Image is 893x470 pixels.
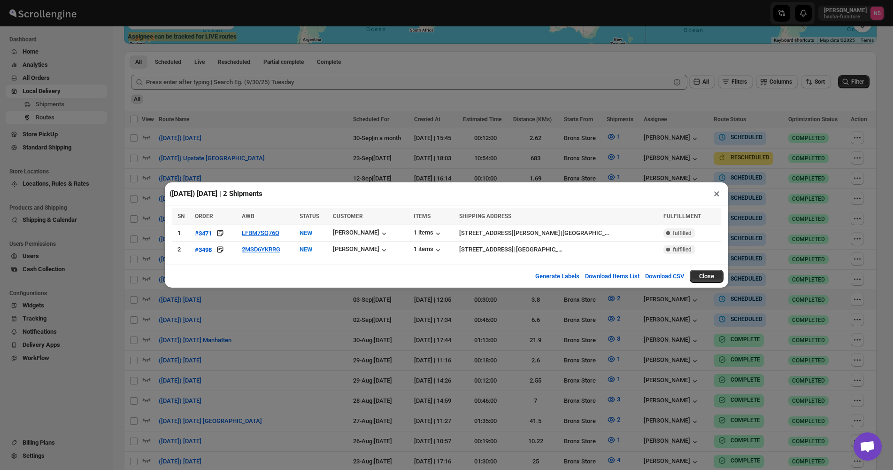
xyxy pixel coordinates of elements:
span: AWB [242,213,254,219]
h2: ([DATE]) [DATE] | 2 Shipments [169,189,262,198]
span: NEW [300,229,312,236]
span: STATUS [300,213,319,219]
button: 1 items [414,229,443,238]
div: | [459,245,658,254]
span: FULFILLMENT [663,213,701,219]
span: ORDER [195,213,213,219]
div: [GEOGRAPHIC_DATA] [516,245,563,254]
a: Open chat [854,432,882,461]
td: 2 [172,242,192,258]
div: | [459,228,658,238]
span: SHIPPING ADDRESS [459,213,511,219]
span: SN [177,213,185,219]
div: [STREET_ADDRESS][PERSON_NAME] [459,228,560,238]
span: CUSTOMER [333,213,363,219]
button: [PERSON_NAME] [333,229,389,238]
button: Close [690,270,724,283]
button: 2MSD6YKRRG [242,246,280,253]
button: Download CSV [639,267,690,286]
span: ITEMS [414,213,431,219]
div: #3471 [195,230,212,237]
div: [GEOGRAPHIC_DATA] [562,228,609,238]
div: [STREET_ADDRESS] [459,245,514,254]
span: fulfilled [673,246,692,253]
button: 1 items [414,245,443,255]
div: #3498 [195,246,212,253]
button: #3471 [195,228,212,238]
button: LFBM7SQ76Q [242,229,279,236]
button: × [710,187,724,200]
span: fulfilled [673,229,692,237]
button: Generate Labels [530,267,585,286]
span: NEW [300,246,312,253]
td: 1 [172,225,192,242]
button: Download Items List [579,267,645,286]
button: #3498 [195,245,212,254]
button: [PERSON_NAME] [333,245,389,255]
